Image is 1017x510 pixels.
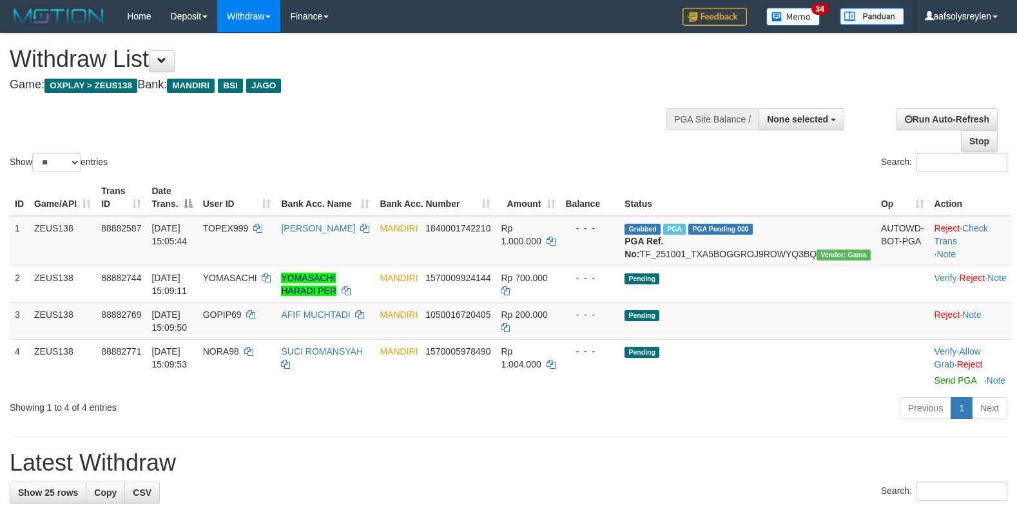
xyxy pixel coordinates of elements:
a: Verify [935,273,957,283]
th: Game/API: activate to sort column ascending [29,179,96,216]
span: PGA Pending [688,224,753,235]
a: Next [972,397,1007,419]
span: Copy 1570009924144 to clipboard [425,273,490,283]
span: [DATE] 15:05:44 [151,223,187,246]
a: Verify [935,346,957,357]
button: None selected [759,108,844,130]
span: TOPEX999 [203,223,249,233]
a: Note [937,249,956,259]
div: - - - [566,222,615,235]
td: AUTOWD-BOT-PGA [876,216,929,266]
span: 34 [811,3,829,15]
a: CSV [124,482,160,504]
td: · [929,302,1012,339]
td: 4 [10,339,29,392]
div: - - - [566,308,615,321]
a: Check Trans [935,223,988,246]
span: Marked by aafnoeunsreypich [663,224,686,235]
th: Amount: activate to sort column ascending [496,179,560,216]
span: Rp 1.004.000 [501,346,541,369]
a: SUCI ROMANSYAH [281,346,363,357]
img: Feedback.jpg [683,8,747,26]
span: Copy 1050016720405 to clipboard [425,309,490,320]
a: YOMASACHI HARADI PER [281,273,336,296]
span: Show 25 rows [18,487,78,498]
span: Vendor URL: https://trx31.1velocity.biz [817,250,871,260]
span: Rp 700.000 [501,273,547,283]
a: Note [987,273,1007,283]
span: Pending [625,347,659,358]
span: None selected [767,114,828,124]
a: Reject [957,359,983,369]
th: ID [10,179,29,216]
th: User ID: activate to sort column ascending [198,179,276,216]
span: Rp 200.000 [501,309,547,320]
a: Reject [935,223,960,233]
span: MANDIRI [380,309,418,320]
a: Note [987,375,1006,386]
th: Balance [561,179,620,216]
label: Search: [881,482,1007,501]
td: 2 [10,266,29,302]
a: Reject [960,273,985,283]
th: Action [929,179,1012,216]
a: Note [962,309,982,320]
a: Send PGA [935,375,976,386]
span: Copy 1840001742210 to clipboard [425,223,490,233]
b: PGA Ref. No: [625,236,663,259]
th: Bank Acc. Number: activate to sort column ascending [374,179,496,216]
div: PGA Site Balance / [666,108,759,130]
span: GOPIP69 [203,309,242,320]
span: Grabbed [625,224,661,235]
span: YOMASACHI [203,273,257,283]
a: AFIF MUCHTADI [281,309,350,320]
td: · · [929,216,1012,266]
span: Copy [94,487,117,498]
span: [DATE] 15:09:53 [151,346,187,369]
td: ZEUS138 [29,266,96,302]
td: 3 [10,302,29,339]
a: Reject [935,309,960,320]
span: 88882769 [101,309,141,320]
img: Button%20Memo.svg [766,8,820,26]
td: · · [929,339,1012,392]
img: panduan.png [840,8,904,25]
div: - - - [566,345,615,358]
label: Show entries [10,153,108,172]
a: Run Auto-Refresh [896,108,998,130]
input: Search: [916,482,1007,501]
input: Search: [916,153,1007,172]
span: Pending [625,310,659,321]
div: Showing 1 to 4 of 4 entries [10,396,414,414]
a: Stop [961,130,998,152]
th: Date Trans.: activate to sort column descending [146,179,197,216]
a: [PERSON_NAME] [281,223,355,233]
a: Copy [86,482,125,504]
h1: Latest Withdraw [10,450,1007,476]
span: NORA98 [203,346,239,357]
span: [DATE] 15:09:11 [151,273,187,296]
a: Previous [900,397,951,419]
span: MANDIRI [380,223,418,233]
img: MOTION_logo.png [10,6,108,26]
span: [DATE] 15:09:50 [151,309,187,333]
span: MANDIRI [380,273,418,283]
span: MANDIRI [167,79,215,93]
span: · [935,346,981,369]
span: Rp 1.000.000 [501,223,541,246]
td: 1 [10,216,29,266]
span: 88882744 [101,273,141,283]
span: JAGO [246,79,281,93]
span: MANDIRI [380,346,418,357]
select: Showentries [32,153,81,172]
td: ZEUS138 [29,216,96,266]
td: ZEUS138 [29,302,96,339]
span: CSV [133,487,151,498]
a: Show 25 rows [10,482,86,504]
span: OXPLAY > ZEUS138 [44,79,137,93]
td: · · [929,266,1012,302]
span: BSI [218,79,243,93]
label: Search: [881,153,1007,172]
h1: Withdraw List [10,46,665,72]
span: Pending [625,273,659,284]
